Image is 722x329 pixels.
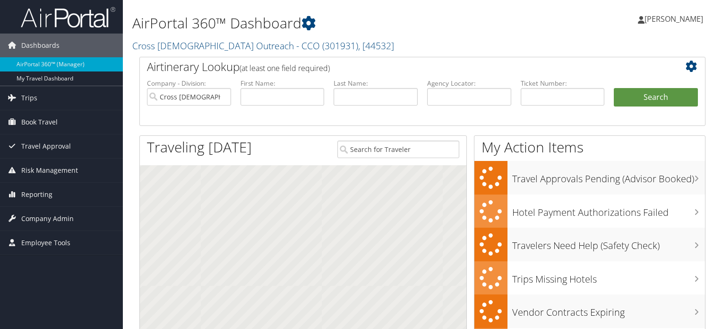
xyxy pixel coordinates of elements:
[645,14,703,24] span: [PERSON_NAME]
[474,294,705,328] a: Vendor Contracts Expiring
[512,234,705,252] h3: Travelers Need Help (Safety Check)
[132,13,519,33] h1: AirPortal 360™ Dashboard
[21,34,60,57] span: Dashboards
[21,231,70,255] span: Employee Tools
[21,207,74,231] span: Company Admin
[241,79,325,88] label: First Name:
[147,137,252,157] h1: Traveling [DATE]
[132,39,394,52] a: Cross [DEMOGRAPHIC_DATA] Outreach - CCO
[638,5,713,33] a: [PERSON_NAME]
[614,88,698,107] button: Search
[334,79,418,88] label: Last Name:
[512,168,705,186] h3: Travel Approvals Pending (Advisor Booked)
[474,195,705,228] a: Hotel Payment Authorizations Failed
[474,261,705,295] a: Trips Missing Hotels
[512,201,705,219] h3: Hotel Payment Authorizations Failed
[21,6,115,28] img: airportal-logo.png
[512,301,705,319] h3: Vendor Contracts Expiring
[21,110,58,134] span: Book Travel
[474,137,705,157] h1: My Action Items
[21,134,71,158] span: Travel Approval
[474,161,705,195] a: Travel Approvals Pending (Advisor Booked)
[322,39,358,52] span: ( 301931 )
[427,79,511,88] label: Agency Locator:
[21,183,52,206] span: Reporting
[337,141,459,158] input: Search for Traveler
[512,268,705,286] h3: Trips Missing Hotels
[147,79,231,88] label: Company - Division:
[21,86,37,110] span: Trips
[240,63,330,73] span: (at least one field required)
[474,228,705,261] a: Travelers Need Help (Safety Check)
[358,39,394,52] span: , [ 44532 ]
[21,159,78,182] span: Risk Management
[147,59,651,75] h2: Airtinerary Lookup
[521,79,605,88] label: Ticket Number:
